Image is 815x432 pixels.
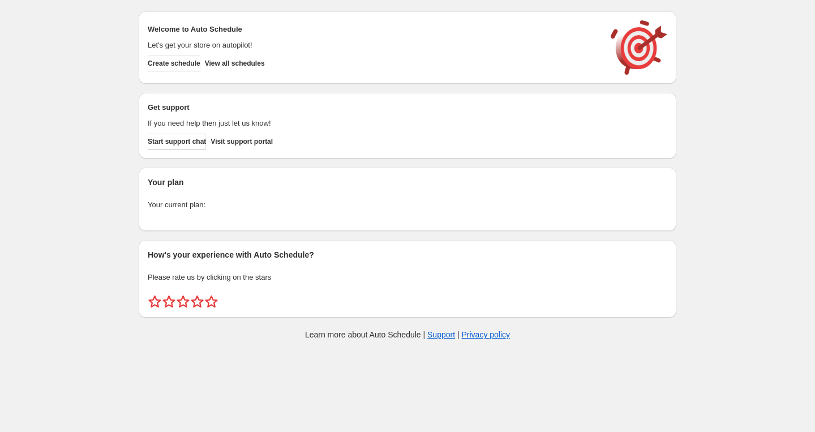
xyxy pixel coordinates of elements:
[462,330,511,339] a: Privacy policy
[148,59,200,68] span: Create schedule
[205,59,265,68] span: View all schedules
[148,24,599,35] h2: Welcome to Auto Schedule
[148,102,599,113] h2: Get support
[148,249,667,260] h2: How's your experience with Auto Schedule?
[211,134,273,149] a: Visit support portal
[148,199,667,211] p: Your current plan:
[148,134,206,149] a: Start support chat
[305,329,510,340] p: Learn more about Auto Schedule | |
[205,55,265,71] button: View all schedules
[148,137,206,146] span: Start support chat
[148,272,667,283] p: Please rate us by clicking on the stars
[148,177,667,188] h2: Your plan
[148,118,599,129] p: If you need help then just let us know!
[148,55,200,71] button: Create schedule
[148,40,599,51] p: Let's get your store on autopilot!
[211,137,273,146] span: Visit support portal
[427,330,455,339] a: Support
